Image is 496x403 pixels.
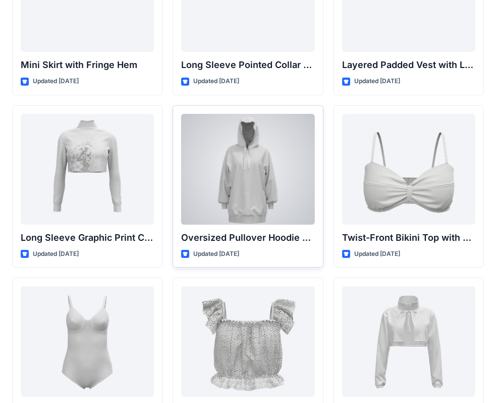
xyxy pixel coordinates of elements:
[342,231,475,245] p: Twist-Front Bikini Top with Thin Straps
[181,286,314,397] a: Eyelet Off-the-Shoulder Crop Top with Ruffle Straps
[181,58,314,72] p: Long Sleeve Pointed Collar Button-Up Shirt
[342,58,475,72] p: Layered Padded Vest with Long Sleeve Top
[21,58,154,72] p: Mini Skirt with Fringe Hem
[21,114,154,225] a: Long Sleeve Graphic Print Cropped Turtleneck
[354,249,400,259] p: Updated [DATE]
[342,286,475,397] a: Long Sleeve Tie-Front Cropped Shrug
[193,76,239,87] p: Updated [DATE]
[33,249,79,259] p: Updated [DATE]
[193,249,239,259] p: Updated [DATE]
[181,114,314,225] a: Oversized Pullover Hoodie with Front Pocket
[354,76,400,87] p: Updated [DATE]
[181,231,314,245] p: Oversized Pullover Hoodie with Front Pocket
[342,114,475,225] a: Twist-Front Bikini Top with Thin Straps
[33,76,79,87] p: Updated [DATE]
[21,286,154,397] a: Shapewear Bodysuit with Adjustable Straps
[21,231,154,245] p: Long Sleeve Graphic Print Cropped Turtleneck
